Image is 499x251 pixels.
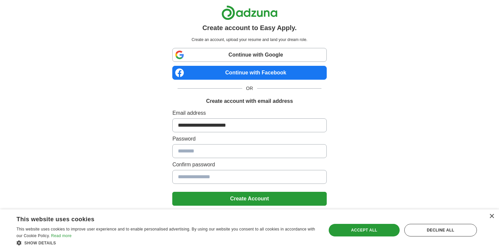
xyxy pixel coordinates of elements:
[329,224,399,236] div: Accept all
[404,224,477,236] div: Decline all
[174,37,325,43] p: Create an account, upload your resume and land your dream role.
[24,241,56,245] span: Show details
[172,135,326,143] label: Password
[206,97,293,105] h1: Create account with email address
[17,239,317,246] div: Show details
[17,213,301,223] div: This website uses cookies
[172,48,326,62] a: Continue with Google
[242,85,257,92] span: OR
[489,214,494,219] div: Close
[51,233,72,238] a: Read more, opens a new window
[172,109,326,117] label: Email address
[172,161,326,169] label: Confirm password
[17,227,315,238] span: This website uses cookies to improve user experience and to enable personalised advertising. By u...
[202,23,297,33] h1: Create account to Easy Apply.
[172,192,326,206] button: Create Account
[221,5,278,20] img: Adzuna logo
[172,66,326,80] a: Continue with Facebook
